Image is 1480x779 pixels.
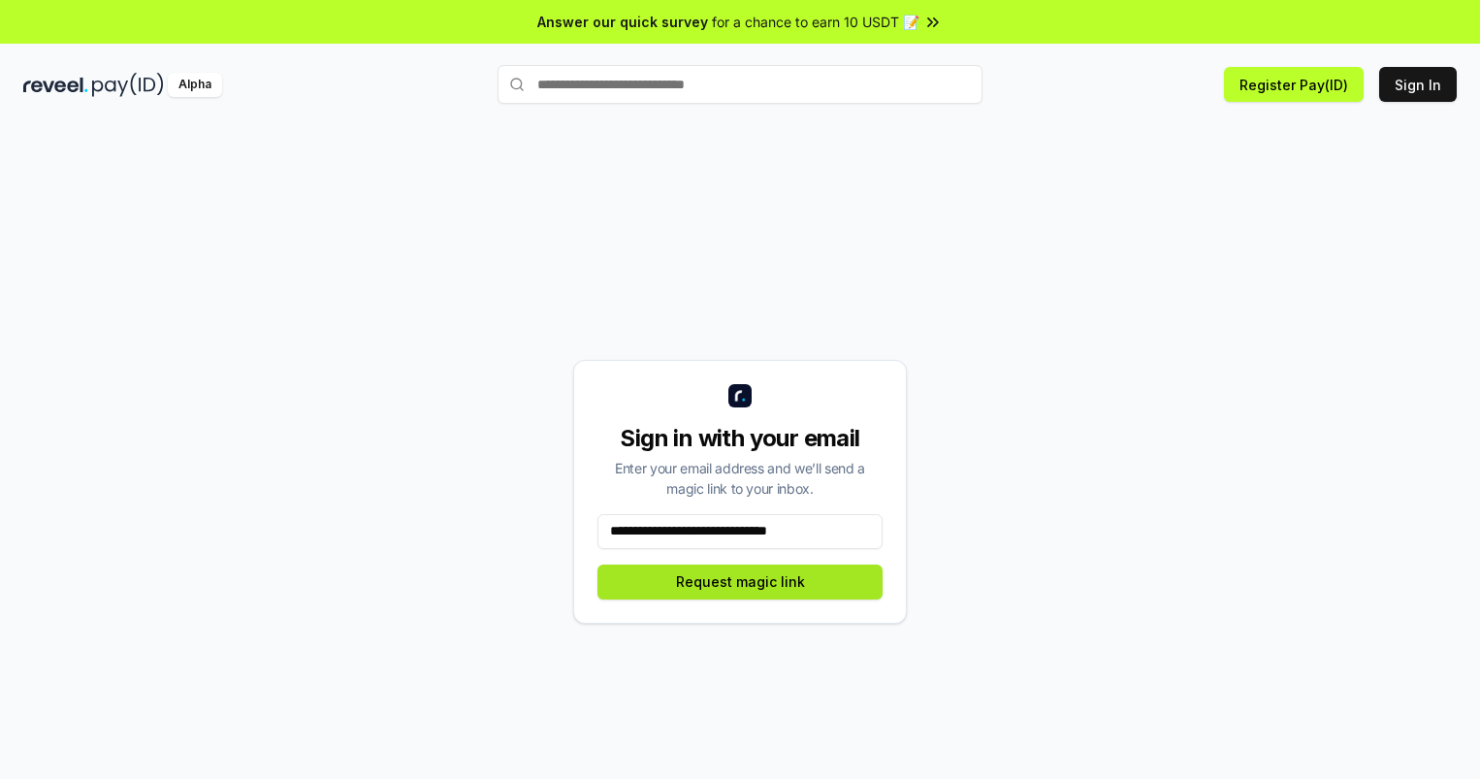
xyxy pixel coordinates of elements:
button: Request magic link [597,565,883,600]
img: pay_id [92,73,164,97]
span: Answer our quick survey [537,12,708,32]
div: Alpha [168,73,222,97]
img: logo_small [728,384,752,407]
div: Sign in with your email [597,423,883,454]
div: Enter your email address and we’ll send a magic link to your inbox. [597,458,883,499]
button: Sign In [1379,67,1457,102]
button: Register Pay(ID) [1224,67,1364,102]
span: for a chance to earn 10 USDT 📝 [712,12,919,32]
img: reveel_dark [23,73,88,97]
